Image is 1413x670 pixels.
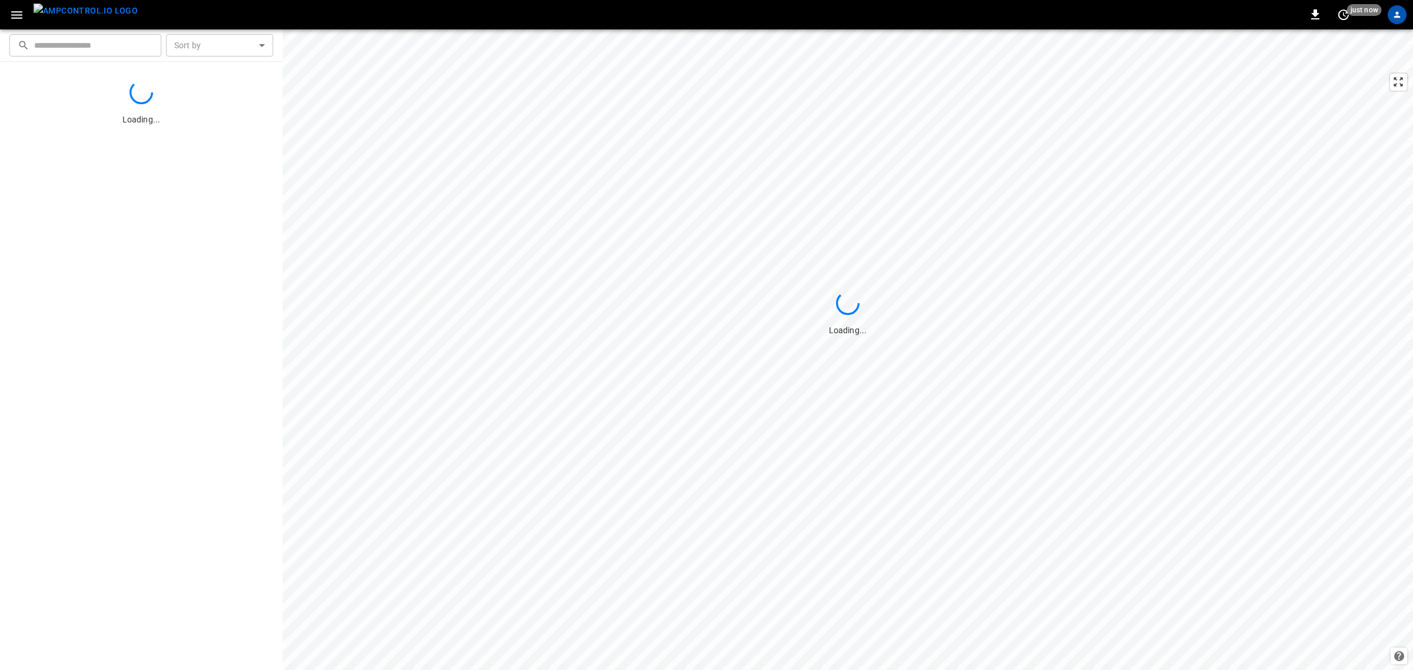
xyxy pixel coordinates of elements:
span: Loading... [829,326,867,335]
div: profile-icon [1388,5,1407,24]
button: set refresh interval [1334,5,1353,24]
span: Loading... [122,115,160,124]
span: just now [1347,4,1382,16]
img: ampcontrol.io logo [34,4,138,18]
